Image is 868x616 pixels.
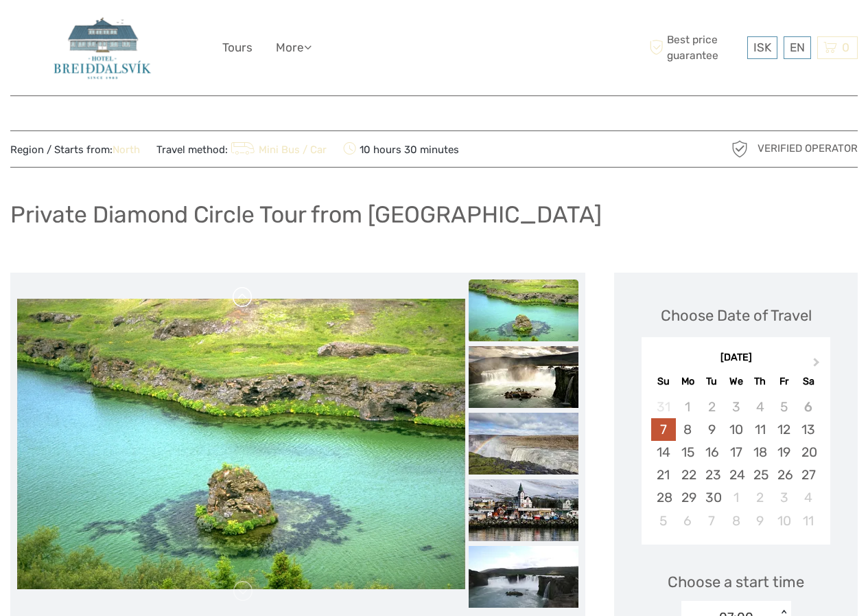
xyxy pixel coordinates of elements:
[676,486,700,509] div: Choose Monday, September 29th, 2025
[651,418,675,441] div: Choose Sunday, September 7th, 2025
[796,396,820,418] div: Not available Saturday, September 6th, 2025
[748,441,772,464] div: Choose Thursday, September 18th, 2025
[700,396,724,418] div: Not available Tuesday, September 2nd, 2025
[724,441,748,464] div: Choose Wednesday, September 17th, 2025
[158,21,174,38] button: Open LiveChat chat widget
[47,10,157,85] img: 2448-51b0dc00-3c6d-4da0-812a-e099997996f9_logo_big.jpg
[758,141,858,156] span: Verified Operator
[748,396,772,418] div: Not available Thursday, September 4th, 2025
[651,510,675,532] div: Choose Sunday, October 5th, 2025
[469,346,578,408] img: 51101fc7bf7f46d79d968d181ae3ee93_slider_thumbnail.jpeg
[646,32,744,62] span: Best price guarantee
[772,372,796,391] div: Fr
[796,441,820,464] div: Choose Saturday, September 20th, 2025
[700,418,724,441] div: Choose Tuesday, September 9th, 2025
[748,372,772,391] div: Th
[772,510,796,532] div: Choose Friday, October 10th, 2025
[661,305,812,326] div: Choose Date of Travel
[676,396,700,418] div: Not available Monday, September 1st, 2025
[700,510,724,532] div: Choose Tuesday, October 7th, 2025
[228,144,327,156] a: Mini Bus / Car
[724,510,748,532] div: Choose Wednesday, October 8th, 2025
[676,418,700,441] div: Choose Monday, September 8th, 2025
[700,486,724,509] div: Choose Tuesday, September 30th, 2025
[676,464,700,486] div: Choose Monday, September 22nd, 2025
[10,201,602,229] h1: Private Diamond Circle Tour from [GEOGRAPHIC_DATA]
[724,396,748,418] div: Not available Wednesday, September 3rd, 2025
[343,139,459,159] span: 10 hours 30 minutes
[772,396,796,418] div: Not available Friday, September 5th, 2025
[469,546,578,608] img: 42ce6038006d4584895889d05f5fb6e2_slider_thumbnail.jpeg
[17,299,465,589] img: 70b0054eb36245bfb0eb9dbf004b98b4_main_slider.jpeg
[807,354,829,376] button: Next Month
[676,372,700,391] div: Mo
[668,571,804,593] span: Choose a start time
[840,41,852,54] span: 0
[156,139,327,159] span: Travel method:
[772,441,796,464] div: Choose Friday, September 19th, 2025
[784,36,811,59] div: EN
[796,372,820,391] div: Sa
[222,38,253,58] a: Tours
[276,38,312,58] a: More
[651,396,675,418] div: Not available Sunday, August 31st, 2025
[651,441,675,464] div: Choose Sunday, September 14th, 2025
[748,464,772,486] div: Choose Thursday, September 25th, 2025
[724,418,748,441] div: Choose Wednesday, September 10th, 2025
[796,464,820,486] div: Choose Saturday, September 27th, 2025
[469,413,578,475] img: 9d9d7dc8fb1b442dbbf92292a7b004d2_slider_thumbnail.jpeg
[651,486,675,509] div: Choose Sunday, September 28th, 2025
[772,418,796,441] div: Choose Friday, September 12th, 2025
[676,510,700,532] div: Choose Monday, October 6th, 2025
[748,486,772,509] div: Choose Thursday, October 2nd, 2025
[113,144,140,156] a: North
[642,351,830,365] div: [DATE]
[10,143,140,157] span: Region / Starts from:
[796,510,820,532] div: Choose Saturday, October 11th, 2025
[753,41,771,54] span: ISK
[796,486,820,509] div: Choose Saturday, October 4th, 2025
[748,510,772,532] div: Choose Thursday, October 9th, 2025
[676,441,700,464] div: Choose Monday, September 15th, 2025
[724,372,748,391] div: We
[700,372,724,391] div: Tu
[651,372,675,391] div: Su
[729,138,751,160] img: verified_operator_grey_128.png
[700,464,724,486] div: Choose Tuesday, September 23rd, 2025
[469,479,578,541] img: 8f4b3fca965d4af9863c8de7f2722a6a_slider_thumbnail.jpeg
[469,280,578,341] img: 70b0054eb36245bfb0eb9dbf004b98b4_slider_thumbnail.jpeg
[724,464,748,486] div: Choose Wednesday, September 24th, 2025
[724,486,748,509] div: Choose Wednesday, October 1st, 2025
[651,464,675,486] div: Choose Sunday, September 21st, 2025
[748,418,772,441] div: Choose Thursday, September 11th, 2025
[700,441,724,464] div: Choose Tuesday, September 16th, 2025
[772,486,796,509] div: Choose Friday, October 3rd, 2025
[796,418,820,441] div: Choose Saturday, September 13th, 2025
[772,464,796,486] div: Choose Friday, September 26th, 2025
[646,396,825,532] div: month 2025-09
[19,24,155,35] p: We're away right now. Please check back later!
